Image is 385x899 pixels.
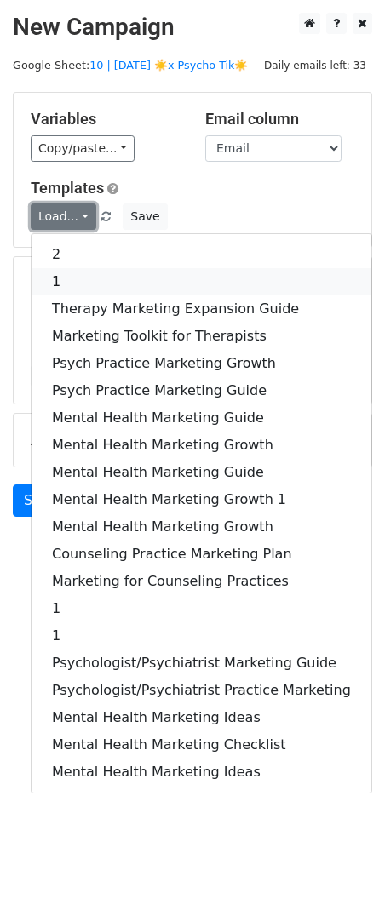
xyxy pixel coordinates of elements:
[32,650,371,677] a: Psychologist/Psychiatrist Marketing Guide
[258,56,372,75] span: Daily emails left: 33
[32,241,371,268] a: 2
[32,295,371,323] a: Therapy Marketing Expansion Guide
[300,817,385,899] iframe: Chat Widget
[32,568,371,595] a: Marketing for Counseling Practices
[32,432,371,459] a: Mental Health Marketing Growth
[32,323,371,350] a: Marketing Toolkit for Therapists
[32,731,371,759] a: Mental Health Marketing Checklist
[32,704,371,731] a: Mental Health Marketing Ideas
[32,377,371,404] a: Psych Practice Marketing Guide
[32,404,371,432] a: Mental Health Marketing Guide
[32,268,371,295] a: 1
[32,459,371,486] a: Mental Health Marketing Guide
[13,59,249,72] small: Google Sheet:
[13,13,372,42] h2: New Campaign
[32,677,371,704] a: Psychologist/Psychiatrist Practice Marketing
[205,110,354,129] h5: Email column
[32,759,371,786] a: Mental Health Marketing Ideas
[89,59,248,72] a: 10 | [DATE] ☀️x Psycho Tik☀️
[13,484,69,517] a: Send
[32,622,371,650] a: 1
[32,541,371,568] a: Counseling Practice Marketing Plan
[258,59,372,72] a: Daily emails left: 33
[31,203,96,230] a: Load...
[32,350,371,377] a: Psych Practice Marketing Growth
[32,513,371,541] a: Mental Health Marketing Growth
[31,110,180,129] h5: Variables
[32,486,371,513] a: Mental Health Marketing Growth 1
[31,135,135,162] a: Copy/paste...
[31,179,104,197] a: Templates
[32,595,371,622] a: 1
[123,203,167,230] button: Save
